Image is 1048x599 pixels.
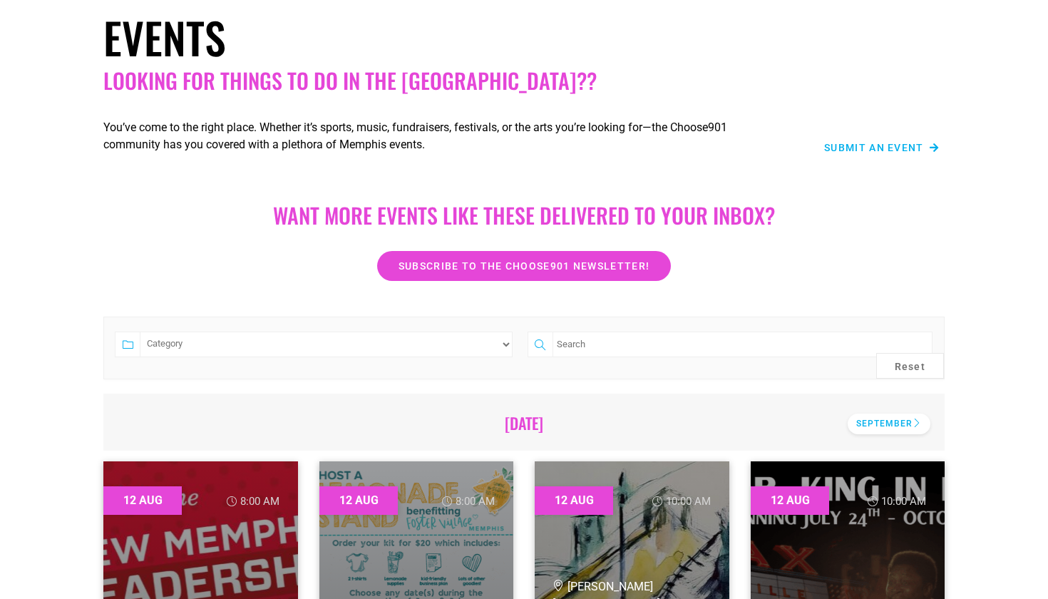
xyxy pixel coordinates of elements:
button: Reset [876,353,945,379]
h2: [DATE] [123,414,925,432]
a: Subscribe to the Choose901 newsletter! [377,251,671,281]
span: Submit an Event [824,143,924,153]
h2: Want more EVENTS LIKE THESE DELIVERED TO YOUR INBOX? [118,203,930,228]
input: Search [553,332,933,357]
h1: Events [103,11,945,63]
h2: Looking for things to do in the [GEOGRAPHIC_DATA]?? [103,68,945,93]
span: Subscribe to the Choose901 newsletter! [399,261,649,271]
p: You’ve come to the right place. Whether it’s sports, music, fundraisers, festivals, or the arts y... [103,119,774,153]
a: Submit an Event [824,143,939,153]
